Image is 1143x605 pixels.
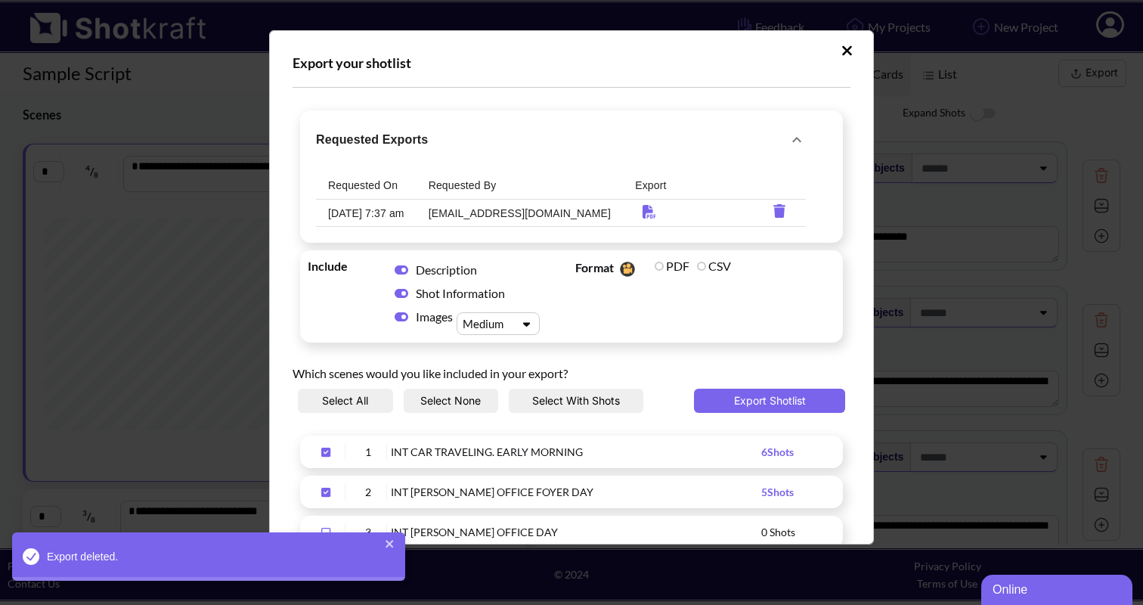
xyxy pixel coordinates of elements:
span: 0 Shots [761,526,795,538]
div: Which scenes would you like included in your export? [293,350,850,389]
div: Export deleted. [12,532,405,581]
span: Description [416,262,477,277]
span: Download PDF [635,207,664,219]
th: Requested By [417,172,623,200]
div: Upload Script [269,30,874,544]
div: 1 [349,443,387,461]
div: INT CAR TRAVELING. EARLY MORNING [391,443,761,461]
img: Camera Icon [616,258,637,281]
table: requested-exports [316,172,806,227]
div: 2 [349,483,387,501]
div: INT [PERSON_NAME] OFFICE FOYER DAY [391,483,761,501]
div: Export your shotlist [293,54,850,72]
label: CSV [697,259,731,273]
th: Requested On [316,172,417,200]
span: Shot Information [416,286,505,300]
button: Select None [404,389,499,413]
button: Select With Shots [509,389,643,413]
th: Export [623,172,753,200]
button: close [385,537,395,555]
div: 3 [349,523,387,541]
label: PDF [655,259,689,273]
td: [EMAIL_ADDRESS][DOMAIN_NAME] [417,200,623,227]
span: Format [575,258,651,281]
span: Images [416,309,457,324]
h6: Requested Exports [316,129,428,150]
iframe: chat widget [981,572,1135,605]
span: Include [308,258,383,274]
button: Select All [298,389,393,413]
span: 5 Shots [761,486,794,498]
span: 6 Shots [761,445,794,458]
button: Requested Exports [304,114,818,166]
div: INT [PERSON_NAME] OFFICE DAY [391,523,761,541]
button: Export Shotlist [694,389,845,413]
svg: Download PDF [635,205,664,219]
td: [DATE] 7:37 am [316,200,417,227]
